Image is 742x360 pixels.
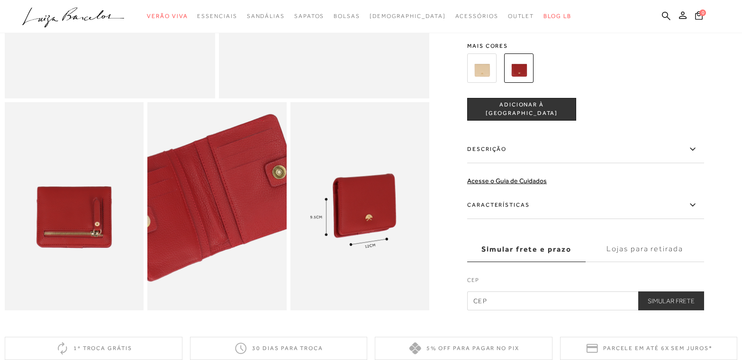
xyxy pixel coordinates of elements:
[247,13,285,19] span: Sandálias
[147,13,188,19] span: Verão Viva
[543,8,571,25] a: BLOG LB
[294,13,324,19] span: Sapatos
[190,337,368,360] div: 30 dias para troca
[334,13,360,19] span: Bolsas
[197,13,237,19] span: Essenciais
[467,136,704,163] label: Descrição
[504,53,534,83] img: CARTEIRA PEQUENA FECHO MAGNÉTICO VERMELHO RED
[467,276,704,289] label: CEP
[370,8,446,25] a: noSubCategoriesText
[467,192,704,219] label: Características
[5,102,144,310] img: image
[467,43,704,49] span: Mais cores
[247,8,285,25] a: noSubCategoriesText
[5,337,182,360] div: 1ª troca grátis
[638,291,704,310] button: Simular Frete
[334,8,360,25] a: noSubCategoriesText
[455,8,498,25] a: noSubCategoriesText
[467,237,586,262] label: Simular frete e prazo
[692,10,706,23] button: 0
[560,337,738,360] div: Parcele em até 6x sem juros*
[467,291,704,310] input: CEP
[197,8,237,25] a: noSubCategoriesText
[467,98,576,121] button: ADICIONAR À [GEOGRAPHIC_DATA]
[294,8,324,25] a: noSubCategoriesText
[468,101,576,118] span: ADICIONAR À [GEOGRAPHIC_DATA]
[290,102,429,310] img: image
[508,13,534,19] span: Outlet
[699,9,706,16] span: 0
[370,13,446,19] span: [DEMOGRAPHIC_DATA]
[147,8,188,25] a: noSubCategoriesText
[586,237,704,262] label: Lojas para retirada
[455,13,498,19] span: Acessórios
[543,13,571,19] span: BLOG LB
[508,8,534,25] a: noSubCategoriesText
[467,177,547,184] a: Acesse o Guia de Cuidados
[467,53,497,83] img: CARTEIRA PEQUENA FECHO MAGNÉTICO BAUNILHA
[375,337,552,360] div: 5% off para pagar no PIX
